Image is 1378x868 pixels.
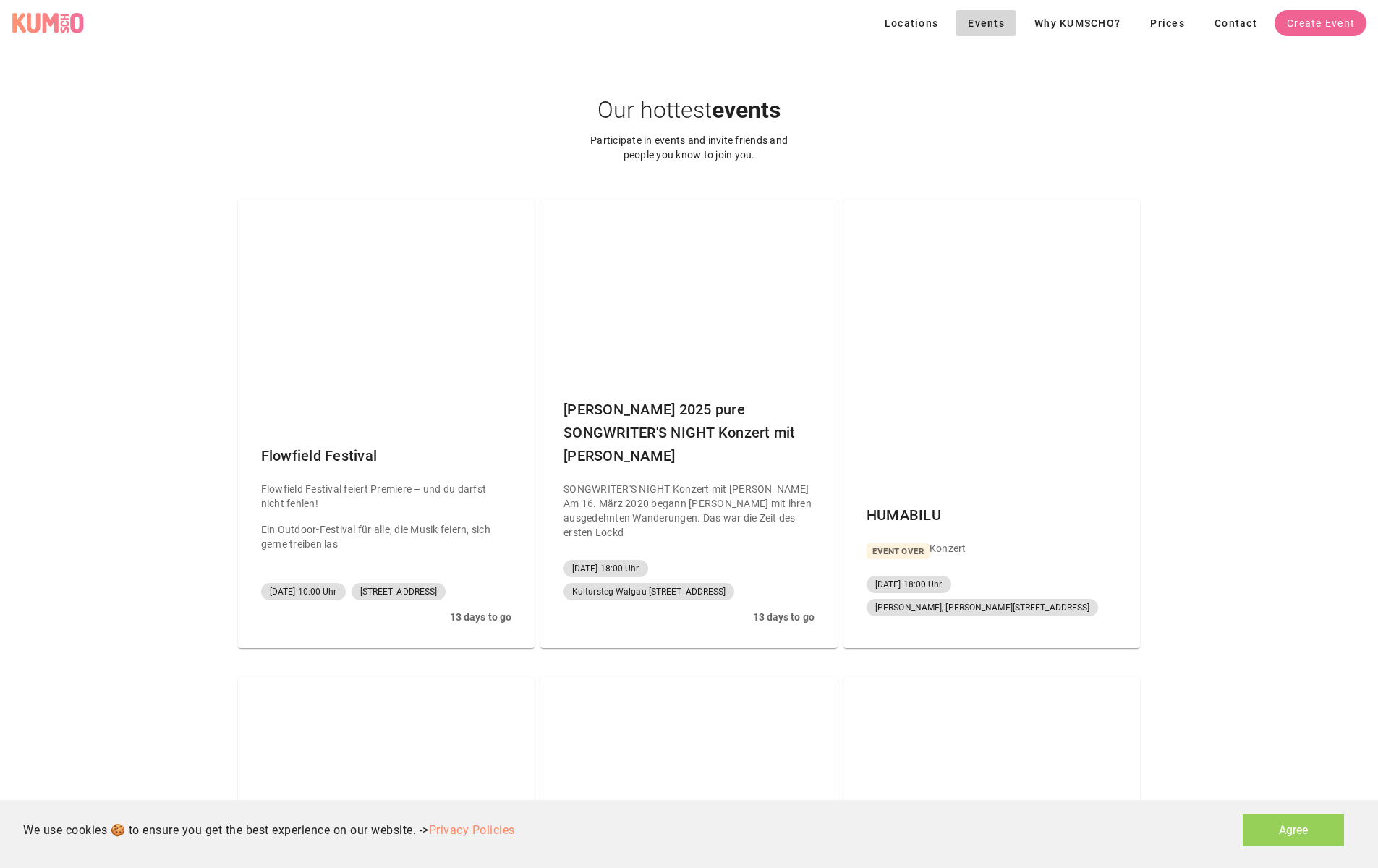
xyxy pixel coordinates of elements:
[23,822,515,839] div: We use cookies 🍪 to ensure you get the best experience on our website. ->
[12,12,84,34] div: KUMSCHO Logo
[429,823,515,837] a: Privacy Policies
[872,15,956,29] a: Locations
[1149,17,1185,29] span: Prices
[1034,17,1120,29] span: Why KUMSCHO?
[1214,17,1257,29] span: Contact
[1202,10,1269,36] a: Contact
[867,543,930,559] h5: EVENT OVER
[1275,10,1366,36] a: Create Event
[930,541,966,556] div: Konzert
[270,583,337,600] span: [DATE] 10:00 Uhr
[250,433,524,479] div: Flowfield Festival
[12,12,90,34] a: KUMSCHO Logo
[563,482,815,540] div: SONGWRITER'S NIGHT Konzert mit [PERSON_NAME] Am 16. März 2020 begann [PERSON_NAME] mit ihren ausg...
[545,93,834,127] h1: events
[450,611,511,623] b: 13 days to go
[360,583,437,600] span: [STREET_ADDRESS]
[967,17,1005,29] span: Events
[261,482,512,511] p: Flowfield Festival feiert Premiere – und du darfst nicht fehlen!
[884,17,939,29] span: Locations
[753,611,815,623] b: 13 days to go
[1022,10,1132,36] a: Why KUMSCHO?
[261,522,512,551] p: Ein Outdoor-Festival für alle, die Musik feiern, sich gerne treiben las
[855,492,1129,538] div: HUMABILU
[1243,814,1344,846] button: Agree
[572,560,639,577] span: [DATE] 18:00 Uhr
[875,576,943,593] span: [DATE] 18:00 Uhr
[956,10,1016,36] a: Events
[1138,10,1196,36] a: Prices
[572,583,726,600] span: Kultursteg Walgau [STREET_ADDRESS]
[597,96,712,124] span: Our hottest
[872,10,950,36] button: Locations
[875,599,1089,616] span: [PERSON_NAME], [PERSON_NAME][STREET_ADDRESS]
[552,386,826,479] div: [PERSON_NAME] 2025 pure SONGWRITER'S NIGHT Konzert mit [PERSON_NAME]
[1286,17,1355,29] span: Create Event
[581,133,798,162] div: Participate in events and invite friends and people you know to join you.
